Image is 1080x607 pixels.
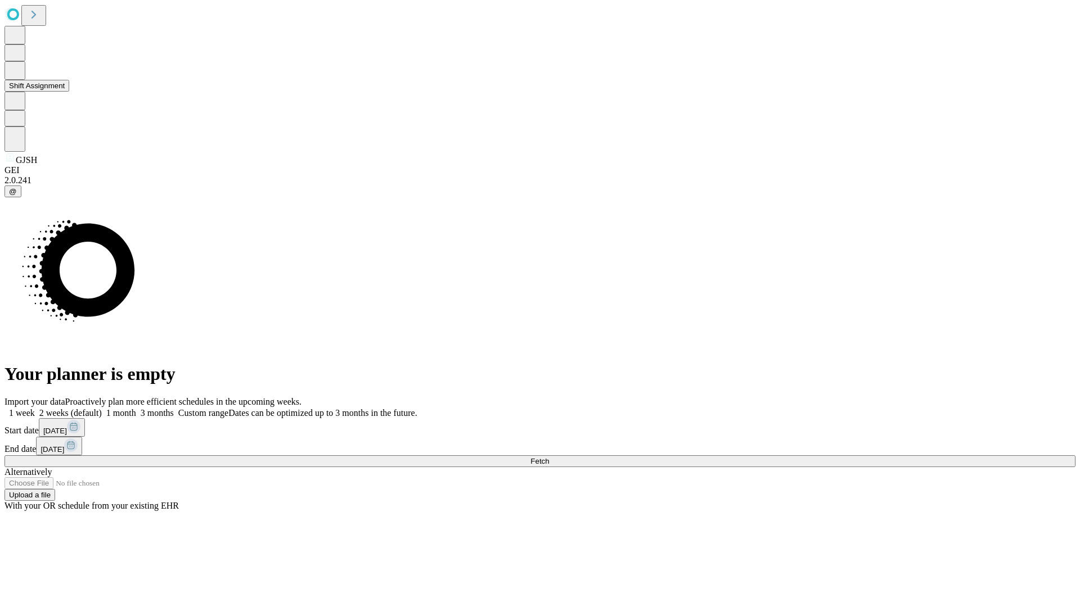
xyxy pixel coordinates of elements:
[43,427,67,435] span: [DATE]
[4,467,52,477] span: Alternatively
[106,408,136,418] span: 1 month
[9,187,17,196] span: @
[4,501,179,510] span: With your OR schedule from your existing EHR
[4,397,65,406] span: Import your data
[39,408,102,418] span: 2 weeks (default)
[4,165,1075,175] div: GEI
[4,185,21,197] button: @
[4,364,1075,384] h1: Your planner is empty
[4,80,69,92] button: Shift Assignment
[40,445,64,454] span: [DATE]
[141,408,174,418] span: 3 months
[16,155,37,165] span: GJSH
[4,437,1075,455] div: End date
[178,408,228,418] span: Custom range
[4,455,1075,467] button: Fetch
[530,457,549,465] span: Fetch
[36,437,82,455] button: [DATE]
[4,418,1075,437] div: Start date
[4,489,55,501] button: Upload a file
[228,408,417,418] span: Dates can be optimized up to 3 months in the future.
[39,418,85,437] button: [DATE]
[9,408,35,418] span: 1 week
[4,175,1075,185] div: 2.0.241
[65,397,301,406] span: Proactively plan more efficient schedules in the upcoming weeks.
